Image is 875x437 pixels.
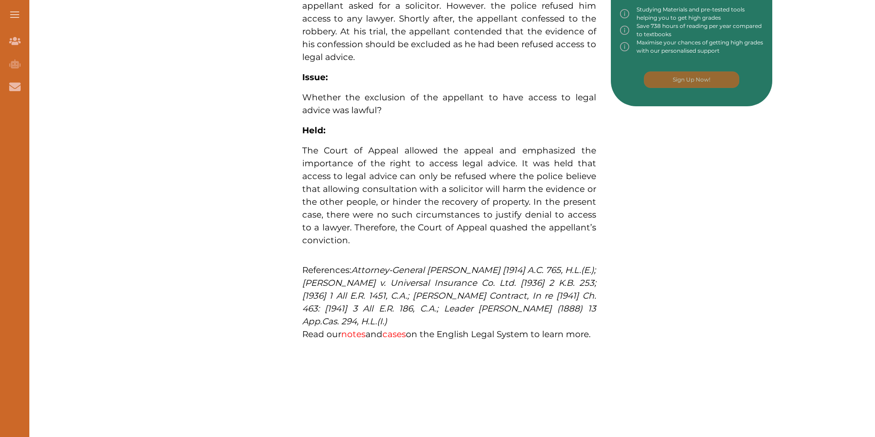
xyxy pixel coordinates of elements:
[644,71,739,88] button: [object Object]
[620,22,629,38] img: info-img
[302,92,596,115] span: Whether the exclusion of the appellant to have access to legal advice was lawful?
[673,76,710,84] p: Sign Up Now!
[302,145,596,246] span: The Court of Appeal allowed the appeal and emphasized the importance of the right to access legal...
[620,22,764,38] div: Save 738 hours of reading per year compared to textbooks
[382,329,406,339] a: cases
[622,143,796,165] iframe: Reviews Badge Ribbon Widget
[620,5,764,22] div: Studying Materials and pre-tested tools helping you to get high grades
[620,38,764,55] div: Maximise your chances of getting high grades with our personalised support
[302,72,328,82] strong: Issue:
[341,329,366,339] a: notes
[620,38,629,55] img: info-img
[620,5,629,22] img: info-img
[302,265,596,275] span: References:
[302,125,326,136] strong: Held:
[302,329,591,339] span: Read our and on the English Legal System to learn more.
[351,265,596,275] em: Attorney-General [PERSON_NAME] [1914] A.C. 765, H.L.(E.);
[302,278,596,327] em: [PERSON_NAME] v. Universal Insurance Co. Ltd. [1936] 2 K.B. 253; [1936] 1 All E.R. 1451, C.A.; [P...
